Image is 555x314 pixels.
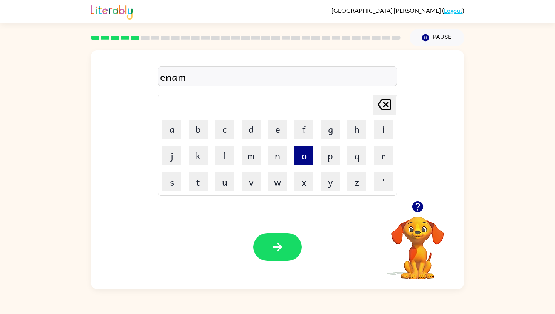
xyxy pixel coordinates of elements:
button: o [294,146,313,165]
div: ( ) [331,7,464,14]
button: d [242,120,261,139]
button: h [347,120,366,139]
button: f [294,120,313,139]
button: l [215,146,234,165]
button: e [268,120,287,139]
button: r [374,146,393,165]
button: s [162,172,181,191]
button: b [189,120,208,139]
button: z [347,172,366,191]
button: a [162,120,181,139]
button: n [268,146,287,165]
video: Your browser must support playing .mp4 files to use Literably. Please try using another browser. [380,205,455,280]
button: m [242,146,261,165]
button: g [321,120,340,139]
button: q [347,146,366,165]
button: ' [374,172,393,191]
button: Pause [410,29,464,46]
button: v [242,172,261,191]
button: c [215,120,234,139]
button: x [294,172,313,191]
a: Logout [444,7,462,14]
button: t [189,172,208,191]
div: enam [160,69,395,85]
button: p [321,146,340,165]
span: [GEOGRAPHIC_DATA] [PERSON_NAME] [331,7,442,14]
button: y [321,172,340,191]
button: j [162,146,181,165]
button: u [215,172,234,191]
button: w [268,172,287,191]
img: Literably [91,3,133,20]
button: i [374,120,393,139]
button: k [189,146,208,165]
